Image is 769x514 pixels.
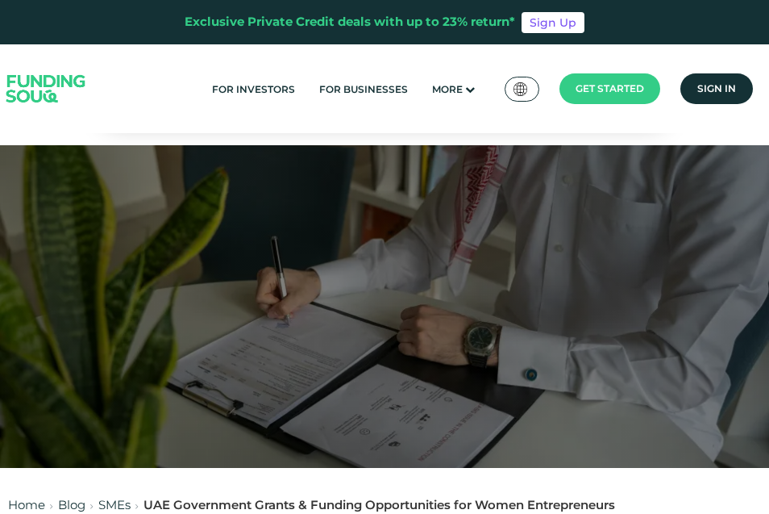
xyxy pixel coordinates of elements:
[315,76,412,102] a: For Businesses
[208,76,299,102] a: For Investors
[697,82,736,94] span: Sign in
[432,83,463,95] span: More
[522,12,584,33] a: Sign Up
[98,497,131,512] a: SMEs
[576,82,644,94] span: Get started
[513,82,528,96] img: SA Flag
[58,497,85,512] a: Blog
[8,497,45,512] a: Home
[680,73,753,104] a: Sign in
[185,13,515,31] div: Exclusive Private Credit deals with up to 23% return*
